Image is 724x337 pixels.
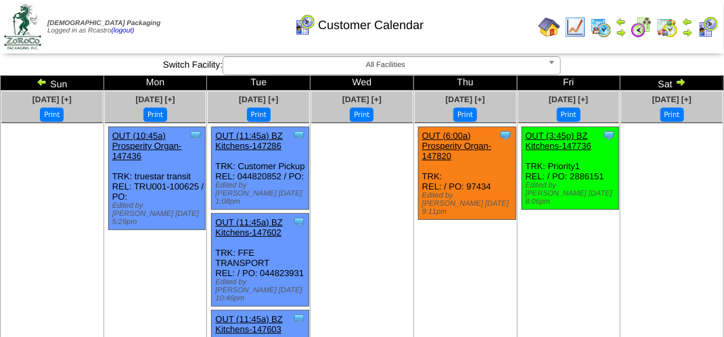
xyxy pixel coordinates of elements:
[422,131,492,161] a: OUT (6:00a) Prosperity Organ-147820
[292,312,306,325] img: Tooltip
[446,95,485,104] a: [DATE] [+]
[215,278,309,302] div: Edited by [PERSON_NAME] [DATE] 10:46pm
[350,108,374,122] button: Print
[294,14,315,36] img: calendarcustomer.gif
[682,16,693,27] img: arrowleft.gif
[564,16,586,38] img: line_graph.gif
[616,27,627,38] img: arrowright.gif
[47,20,160,35] span: Logged in as Rcastro
[47,20,160,27] span: [DEMOGRAPHIC_DATA] Packaging
[660,108,684,122] button: Print
[212,214,309,307] div: TRK: FFE TRANSPORT REL: / PO: 044823931
[318,18,424,32] span: Customer Calendar
[311,76,414,91] td: Wed
[112,27,135,35] a: (logout)
[247,108,271,122] button: Print
[526,131,592,151] a: OUT (3:45p) BZ Kitchens-147736
[104,76,207,91] td: Mon
[136,95,175,104] a: [DATE] [+]
[32,95,72,104] a: [DATE] [+]
[549,95,588,104] a: [DATE] [+]
[422,192,516,216] div: Edited by [PERSON_NAME] [DATE] 9:11pm
[292,215,306,229] img: Tooltip
[590,16,612,38] img: calendarprod.gif
[526,181,619,206] div: Edited by [PERSON_NAME] [DATE] 8:06pm
[40,108,64,122] button: Print
[652,95,692,104] a: [DATE] [+]
[215,131,282,151] a: OUT (11:45a) BZ Kitchens-147286
[620,76,724,91] td: Sat
[207,76,311,91] td: Tue
[215,181,309,206] div: Edited by [PERSON_NAME] [DATE] 1:08pm
[4,4,41,49] img: zoroco-logo-small.webp
[239,95,278,104] a: [DATE] [+]
[143,108,167,122] button: Print
[499,129,512,142] img: Tooltip
[616,16,627,27] img: arrowleft.gif
[112,202,206,226] div: Edited by [PERSON_NAME] [DATE] 5:29pm
[212,127,309,210] div: TRK: Customer Pickup REL: 044820852 / PO:
[557,108,581,122] button: Print
[342,95,382,104] a: [DATE] [+]
[656,16,678,38] img: calendarinout.gif
[292,129,306,142] img: Tooltip
[602,129,616,142] img: Tooltip
[413,76,517,91] td: Thu
[229,57,543,73] span: All Facilities
[453,108,477,122] button: Print
[675,76,686,87] img: arrowright.gif
[517,76,620,91] td: Fri
[522,127,619,210] div: TRK: Priority1 REL: / PO: 2886151
[1,76,104,91] td: Sun
[108,127,206,230] div: TRK: truestar transit REL: TRU001-100625 / PO:
[631,16,652,38] img: calendarblend.gif
[112,131,182,161] a: OUT (10:45a) Prosperity Organ-147436
[215,314,282,334] a: OUT (11:45a) BZ Kitchens-147603
[418,127,516,220] div: TRK: REL: / PO: 97434
[682,27,693,38] img: arrowright.gif
[215,217,282,238] a: OUT (11:45a) BZ Kitchens-147602
[697,16,719,38] img: calendarcustomer.gif
[37,76,47,87] img: arrowleft.gif
[189,129,202,142] img: Tooltip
